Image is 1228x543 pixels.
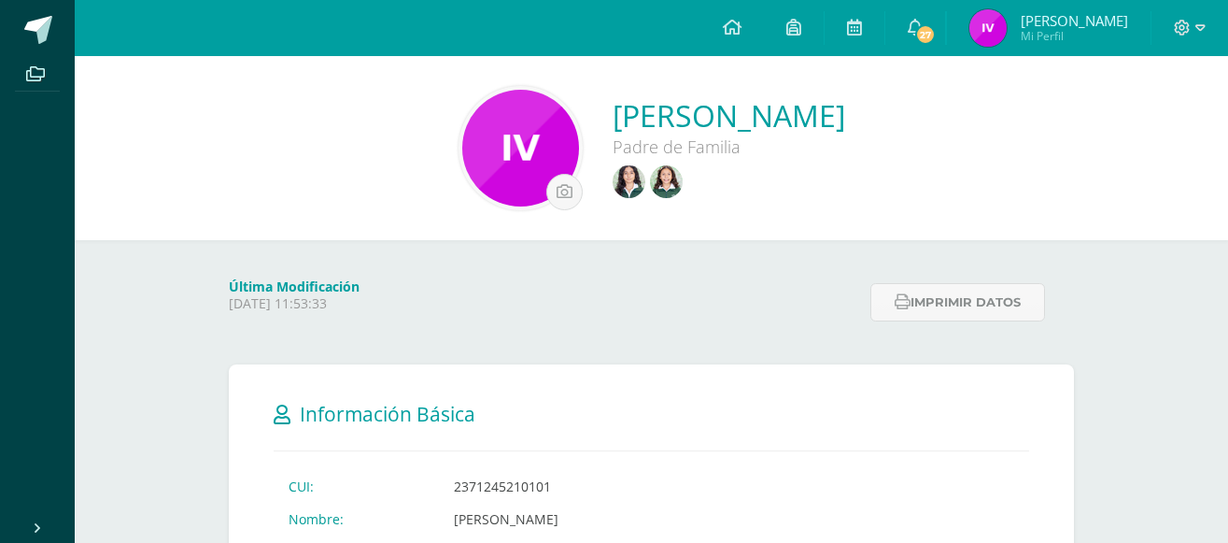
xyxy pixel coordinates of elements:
td: CUI: [274,470,439,503]
td: [PERSON_NAME] [439,503,840,536]
a: [PERSON_NAME] [613,95,845,136]
button: Imprimir datos [870,283,1045,322]
span: Información Básica [300,401,475,427]
div: Padre de Familia [613,136,845,158]
img: 2a3290cbf1423bcef9dd329846fed7f4.png [650,165,683,198]
td: Nombre: [274,503,439,536]
img: 63131e9f9ecefa68a367872e9c6fe8c2.png [969,9,1007,47]
span: Mi Perfil [1021,28,1128,44]
span: 27 [915,24,936,45]
td: 2371245210101 [439,470,840,503]
p: [DATE] 11:53:33 [229,295,859,312]
h4: Última Modificación [229,278,859,295]
span: [PERSON_NAME] [1021,11,1128,30]
img: fcd3ece2028bc1bd61d043e1496cae82.png [613,165,645,198]
img: 1ddee5a7065743661f77352e84512e0c.png [462,90,579,207]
